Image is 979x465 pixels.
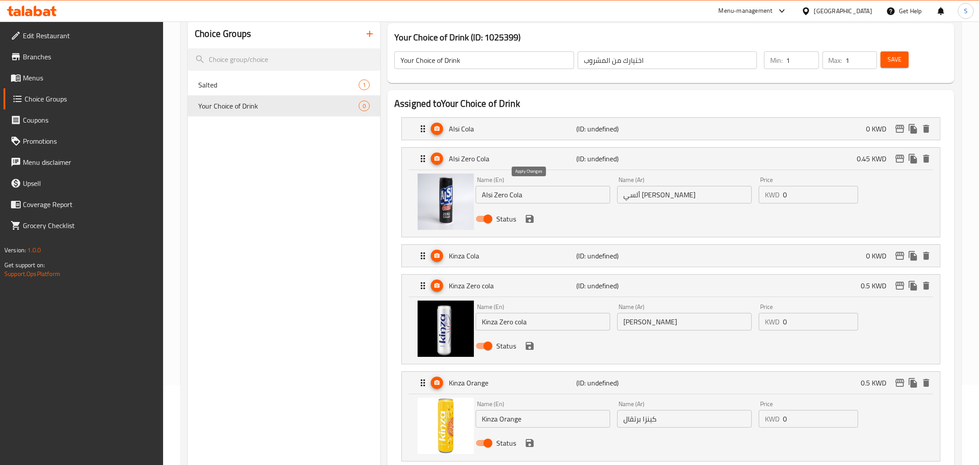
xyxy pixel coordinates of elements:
[906,152,920,165] button: duplicate
[449,153,576,164] p: Alsi Zero Cola
[829,55,842,65] p: Max:
[195,27,251,40] h2: Choice Groups
[4,244,26,256] span: Version:
[359,81,369,89] span: 1
[476,313,610,331] input: Enter name En
[23,178,156,189] span: Upsell
[402,245,940,267] div: Expand
[496,341,516,351] span: Status
[617,313,752,331] input: Enter name Ar
[402,372,940,394] div: Expand
[523,212,536,225] button: save
[23,220,156,231] span: Grocery Checklist
[23,30,156,41] span: Edit Restaurant
[394,144,947,241] li: ExpandAlsi Zero ColaName (En)Name (Ar)PriceKWDStatussave
[576,280,661,291] p: (ID: undefined)
[476,410,610,428] input: Enter name En
[4,109,164,131] a: Coupons
[765,189,779,200] p: KWD
[23,157,156,167] span: Menu disclaimer
[449,280,576,291] p: Kinza Zero cola
[576,378,661,388] p: (ID: undefined)
[27,244,41,256] span: 1.0.0
[783,186,858,203] input: Please enter price
[418,301,474,357] img: Kinza Zero cola
[4,25,164,46] a: Edit Restaurant
[418,174,474,230] img: Alsi Zero Cola
[4,152,164,173] a: Menu disclaimer
[394,30,947,44] h3: Your Choice of Drink (ID: 1025399)
[920,152,933,165] button: delete
[523,339,536,352] button: save
[394,271,947,368] li: ExpandKinza Zero colaName (En)Name (Ar)PriceKWDStatussave
[359,102,369,110] span: 0
[188,74,380,95] div: Salted1
[770,55,782,65] p: Min:
[576,124,661,134] p: (ID: undefined)
[188,48,380,71] input: search
[402,148,940,170] div: Expand
[783,313,858,331] input: Please enter price
[866,124,893,134] p: 0 KWD
[23,73,156,83] span: Menus
[765,316,779,327] p: KWD
[920,122,933,135] button: delete
[893,249,906,262] button: edit
[906,122,920,135] button: duplicate
[23,51,156,62] span: Branches
[906,279,920,292] button: duplicate
[617,186,752,203] input: Enter name Ar
[920,279,933,292] button: delete
[4,131,164,152] a: Promotions
[449,378,576,388] p: Kinza Orange
[893,376,906,389] button: edit
[523,436,536,450] button: save
[402,118,940,140] div: Expand
[617,410,752,428] input: Enter name Ar
[23,199,156,210] span: Coverage Report
[4,268,60,280] a: Support.OpsPlatform
[920,376,933,389] button: delete
[576,153,661,164] p: (ID: undefined)
[783,410,858,428] input: Please enter price
[4,67,164,88] a: Menus
[449,124,576,134] p: Alsi Cola
[576,251,661,261] p: (ID: undefined)
[449,251,576,261] p: Kinza Cola
[394,241,947,271] li: Expand
[888,54,902,65] span: Save
[394,368,947,465] li: ExpandKinza OrangeName (En)Name (Ar)PriceKWDStatussave
[394,97,947,110] h2: Assigned to Your Choice of Drink
[198,101,359,111] span: Your Choice of Drink
[857,153,893,164] p: 0.45 KWD
[893,152,906,165] button: edit
[4,259,45,271] span: Get support on:
[4,46,164,67] a: Branches
[765,414,779,424] p: KWD
[394,114,947,144] li: Expand
[496,214,516,224] span: Status
[920,249,933,262] button: delete
[359,101,370,111] div: Choices
[23,136,156,146] span: Promotions
[198,80,359,90] span: Salted
[719,6,773,16] div: Menu-management
[4,215,164,236] a: Grocery Checklist
[4,88,164,109] a: Choice Groups
[906,376,920,389] button: duplicate
[866,251,893,261] p: 0 KWD
[861,280,893,291] p: 0.5 KWD
[188,95,380,116] div: Your Choice of Drink0
[476,186,610,203] input: Enter name En
[25,94,156,104] span: Choice Groups
[893,279,906,292] button: edit
[4,194,164,215] a: Coverage Report
[861,378,893,388] p: 0.5 KWD
[964,6,968,16] span: S
[23,115,156,125] span: Coupons
[418,398,474,454] img: Kinza Orange
[881,51,909,68] button: Save
[814,6,872,16] div: [GEOGRAPHIC_DATA]
[4,173,164,194] a: Upsell
[893,122,906,135] button: edit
